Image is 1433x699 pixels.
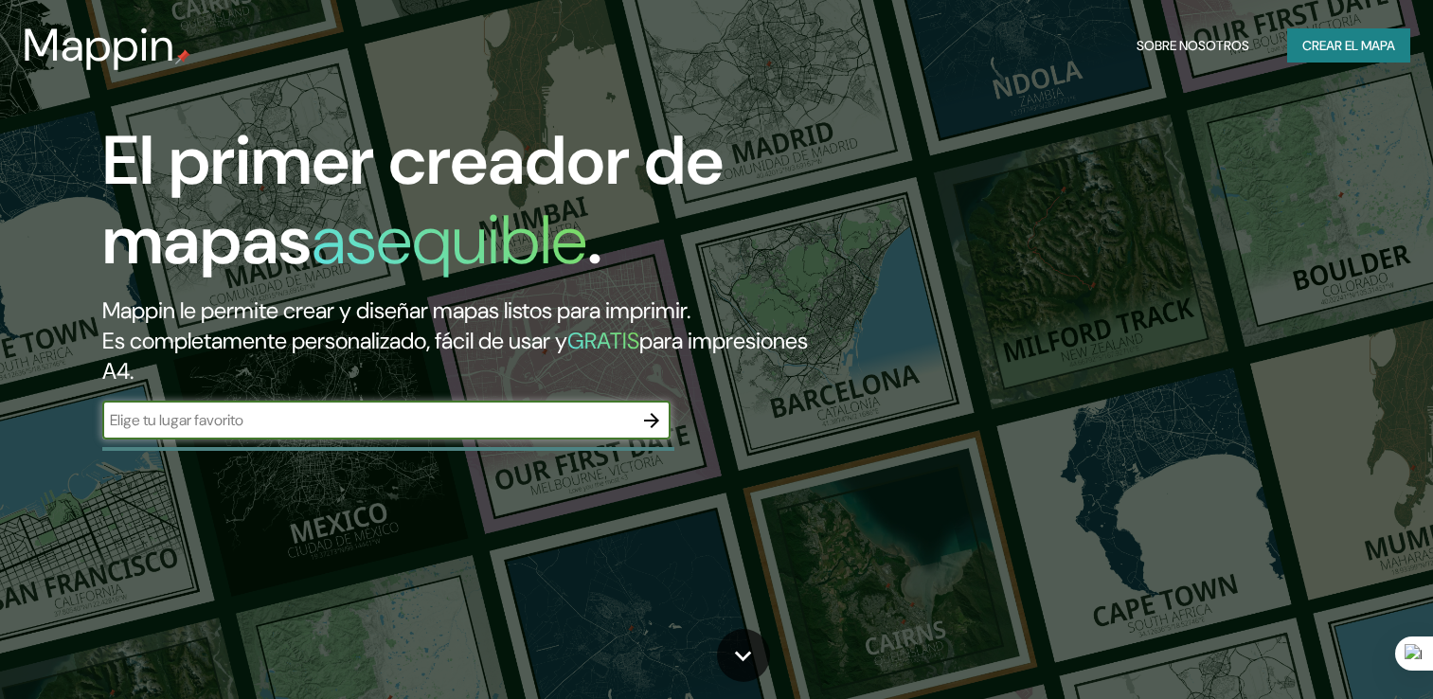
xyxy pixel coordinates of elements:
[1287,28,1410,63] button: Crear el mapa
[567,326,639,355] h5: GRATIS
[1302,34,1395,58] font: Crear el mapa
[102,121,819,296] h1: El primer creador de mapas .
[1129,28,1257,63] button: Sobre nosotros
[102,296,819,386] h2: Mappin le permite crear y diseñar mapas listos para imprimir. Es completamente personalizado, fác...
[23,19,175,72] h3: Mappin
[312,196,587,284] h1: asequible
[102,409,633,431] input: Elige tu lugar favorito
[1137,34,1249,58] font: Sobre nosotros
[175,49,190,64] img: mappin-pin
